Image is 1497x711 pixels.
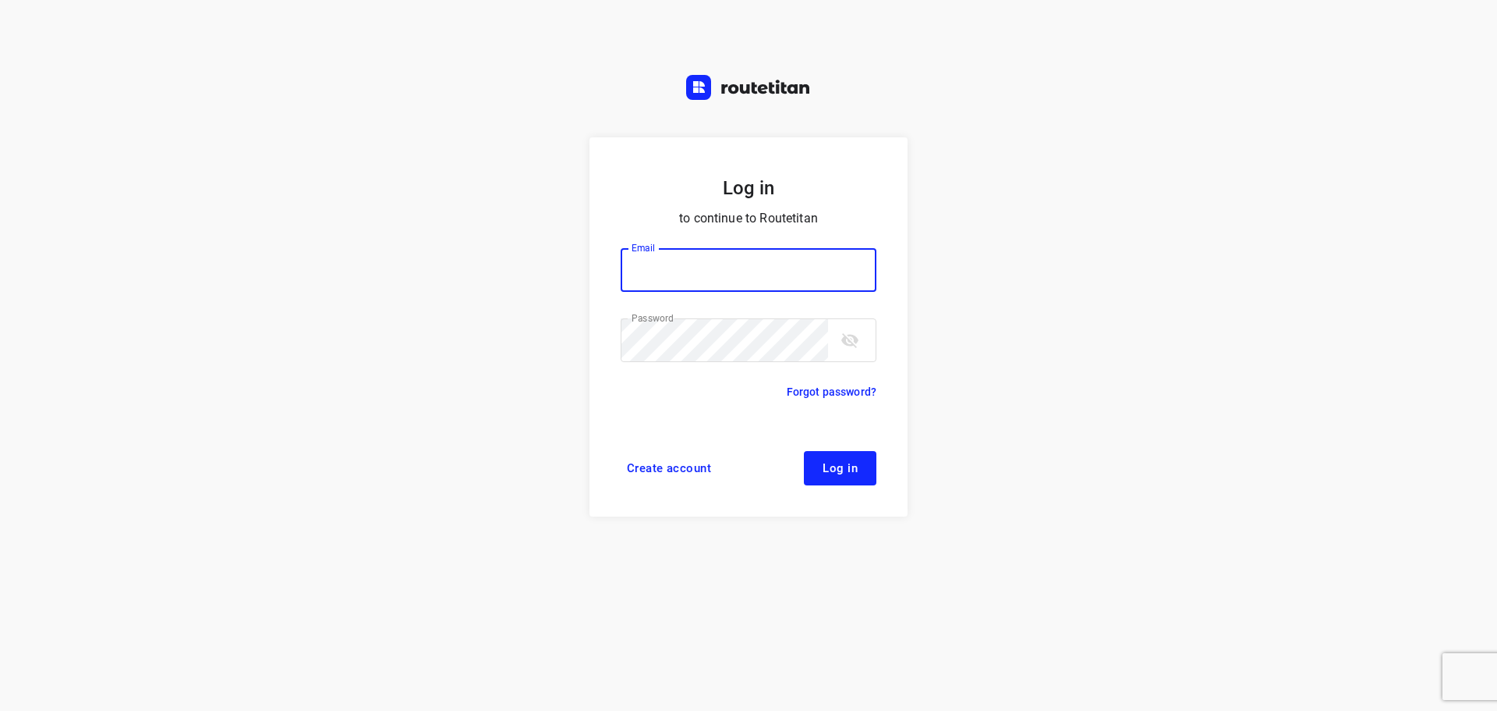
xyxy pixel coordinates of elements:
[621,175,876,201] h5: Log in
[627,462,711,475] span: Create account
[686,75,811,100] img: Routetitan
[621,451,717,485] a: Create account
[804,451,876,485] button: Log in
[621,208,876,229] p: to continue to Routetitan
[686,75,811,104] a: Routetitan
[834,325,865,356] button: toggle password visibility
[823,462,858,475] span: Log in
[787,382,876,401] a: Forgot password?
